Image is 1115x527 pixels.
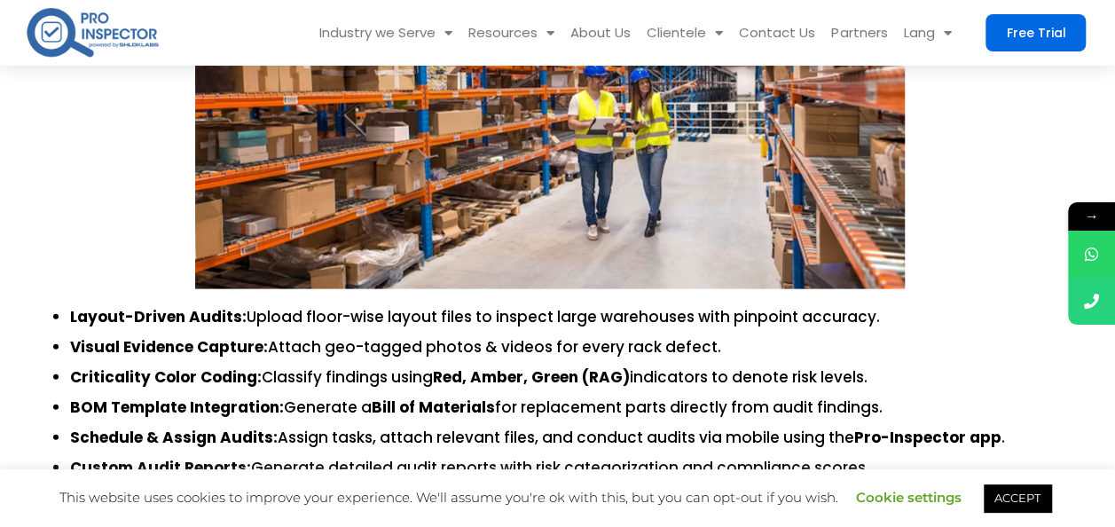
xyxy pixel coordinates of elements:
strong: BOM Template Integration: [70,397,284,418]
li: Generate detailed audit reports with risk categorization and compliance scores. [70,452,1065,483]
li: Upload floor-wise layout files to inspect large warehouses with pinpoint accuracy. [70,302,1065,332]
li: Attach geo-tagged photos & videos for every rack defect. [70,332,1065,362]
img: pro-inspector-logo [25,4,161,60]
a: Cookie settings [856,489,962,506]
a: Free Trial [985,14,1086,51]
strong: Pro-Inspector app [854,427,1001,448]
span: This website uses cookies to improve your experience. We'll assume you're ok with this, but you c... [59,489,1056,506]
span: → [1068,202,1115,231]
strong: Red, Amber, Green (RAG) [433,366,630,388]
li: Classify findings using indicators to denote risk levels. [70,362,1065,392]
strong: Layout-Driven Audits: [70,306,247,327]
li: Generate a for replacement parts directly from audit findings. [70,392,1065,422]
strong: Visual Evidence Capture: [70,336,268,358]
span: Free Trial [1006,27,1065,39]
strong: Custom Audit Reports: [70,457,251,478]
li: Assign tasks, attach relevant files, and conduct audits via mobile using the . [70,422,1065,452]
a: ACCEPT [984,484,1051,512]
strong: Schedule & Assign Audits: [70,427,278,448]
strong: Bill of Materials [372,397,495,418]
strong: Criticality Color Coding: [70,366,262,388]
